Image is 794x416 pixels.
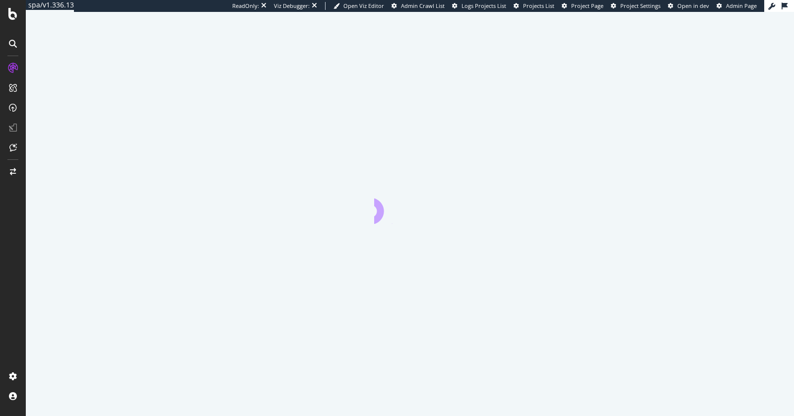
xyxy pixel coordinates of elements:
span: Project Page [571,2,603,9]
span: Open Viz Editor [343,2,384,9]
a: Project Page [562,2,603,10]
span: Project Settings [620,2,661,9]
a: Logs Projects List [452,2,506,10]
span: Admin Page [726,2,757,9]
a: Open in dev [668,2,709,10]
div: Viz Debugger: [274,2,310,10]
div: ReadOnly: [232,2,259,10]
span: Logs Projects List [462,2,506,9]
span: Admin Crawl List [401,2,445,9]
span: Projects List [523,2,554,9]
a: Admin Page [717,2,757,10]
a: Project Settings [611,2,661,10]
a: Projects List [514,2,554,10]
a: Admin Crawl List [392,2,445,10]
a: Open Viz Editor [333,2,384,10]
span: Open in dev [677,2,709,9]
div: animation [374,188,446,224]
